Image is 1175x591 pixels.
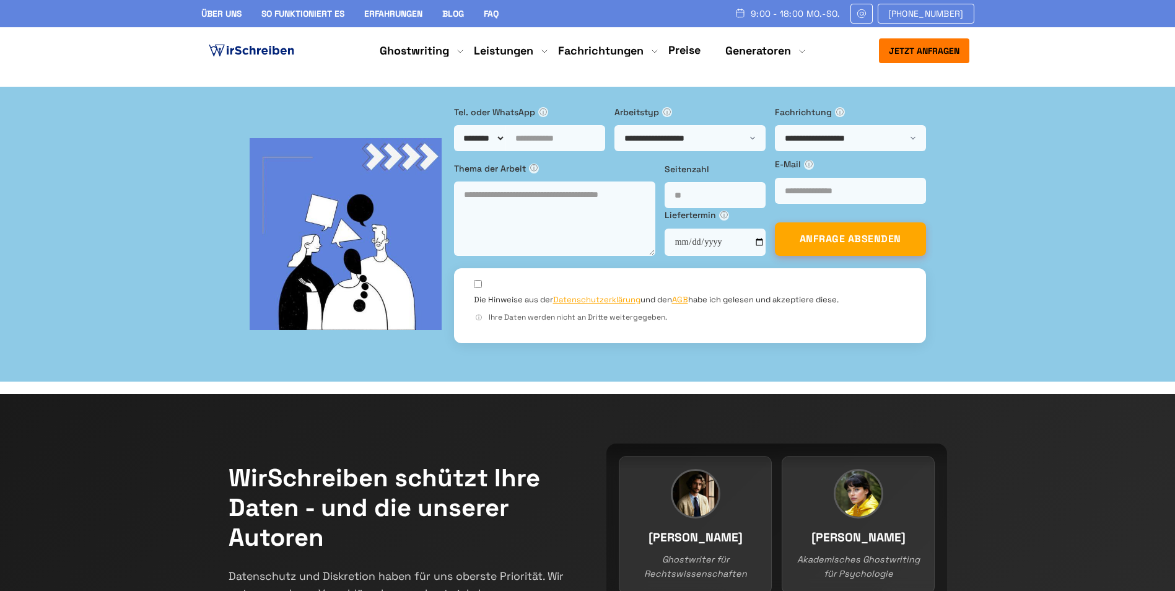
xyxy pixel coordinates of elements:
a: FAQ [484,8,499,19]
label: Seitenzahl [665,162,766,176]
span: ⓘ [719,211,729,221]
a: So funktioniert es [261,8,344,19]
label: Arbeitstyp [614,105,766,119]
div: Ihre Daten werden nicht an Dritte weitergegeben. [474,312,906,323]
button: ANFRAGE ABSENDEN [775,222,926,256]
a: Blog [442,8,464,19]
a: Fachrichtungen [558,43,644,58]
img: Email [856,9,867,19]
span: ⓘ [804,160,814,170]
button: Jetzt anfragen [879,38,969,63]
span: ⓘ [835,107,845,117]
span: [PHONE_NUMBER] [888,9,964,19]
a: Generatoren [725,43,791,58]
span: ⓘ [529,164,539,173]
label: Tel. oder WhatsApp [454,105,605,119]
span: 9:00 - 18:00 Mo.-So. [751,9,841,19]
h3: [PERSON_NAME] [795,528,922,548]
a: Preise [668,43,701,57]
img: logo ghostwriter-österreich [206,42,297,60]
img: bg [250,138,442,330]
a: Datenschutzerklärung [553,294,640,305]
span: ⓘ [538,107,548,117]
span: ⓘ [662,107,672,117]
label: Liefertermin [665,208,766,222]
h2: WirSchreiben schützt Ihre Daten - und die unserer Autoren [229,463,569,553]
label: Thema der Arbeit [454,162,655,175]
label: E-Mail [775,157,926,171]
label: Die Hinweise aus der und den habe ich gelesen und akzeptiere diese. [474,294,839,305]
label: Fachrichtung [775,105,926,119]
a: Über uns [201,8,242,19]
a: Ghostwriting [380,43,449,58]
a: Leistungen [474,43,533,58]
a: [PHONE_NUMBER] [878,4,974,24]
img: Schedule [735,8,746,18]
span: ⓘ [474,313,484,323]
a: AGB [672,294,688,305]
h3: [PERSON_NAME] [632,528,759,548]
a: Erfahrungen [364,8,422,19]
